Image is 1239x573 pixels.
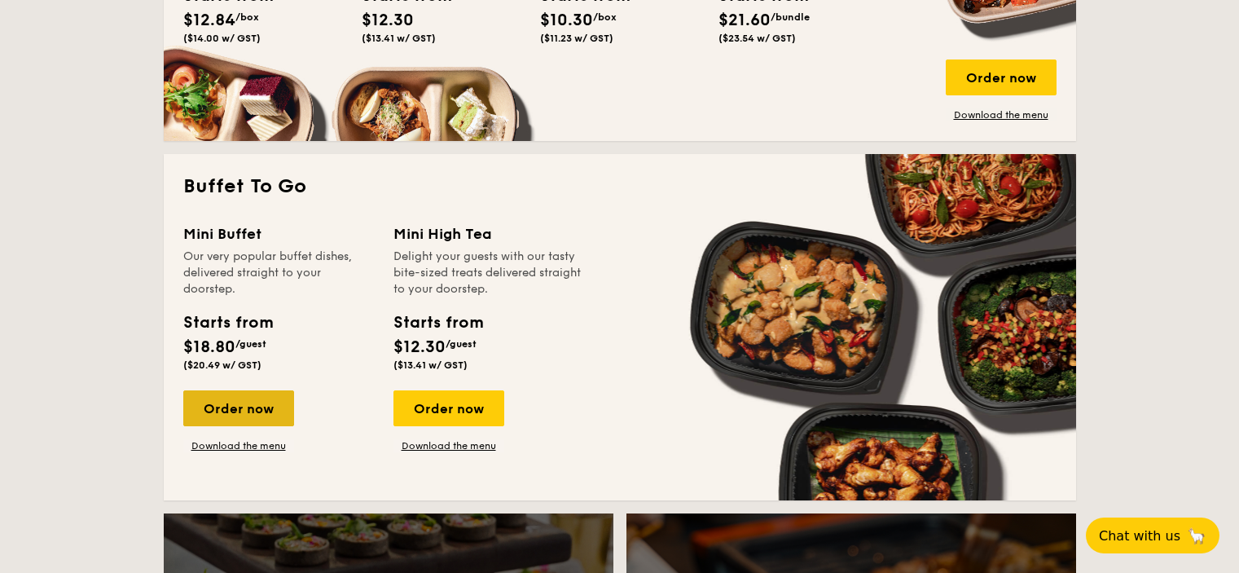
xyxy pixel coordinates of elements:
span: Chat with us [1099,528,1180,544]
span: $21.60 [718,11,771,30]
div: Order now [393,390,504,426]
span: $12.30 [362,11,414,30]
span: $18.80 [183,337,235,357]
div: Our very popular buffet dishes, delivered straight to your doorstep. [183,249,374,298]
div: Order now [946,60,1057,95]
div: Starts from [393,311,482,335]
div: Starts from [183,311,272,335]
span: 🦙 [1187,527,1206,545]
span: $12.84 [183,11,235,30]
span: /box [235,11,259,23]
span: /box [593,11,617,23]
span: ($13.41 w/ GST) [362,33,436,44]
a: Download the menu [183,439,294,452]
span: $12.30 [393,337,446,357]
span: ($23.54 w/ GST) [718,33,796,44]
span: ($11.23 w/ GST) [540,33,613,44]
a: Download the menu [946,108,1057,121]
div: Mini Buffet [183,223,374,245]
span: ($14.00 w/ GST) [183,33,261,44]
div: Mini High Tea [393,223,584,245]
span: $10.30 [540,11,593,30]
div: Delight your guests with our tasty bite-sized treats delivered straight to your doorstep. [393,249,584,298]
button: Chat with us🦙 [1086,518,1219,553]
span: ($13.41 w/ GST) [393,359,468,371]
span: ($20.49 w/ GST) [183,359,261,371]
span: /bundle [771,11,810,23]
span: /guest [446,338,477,350]
span: /guest [235,338,266,350]
div: Order now [183,390,294,426]
h2: Buffet To Go [183,174,1057,200]
a: Download the menu [393,439,504,452]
